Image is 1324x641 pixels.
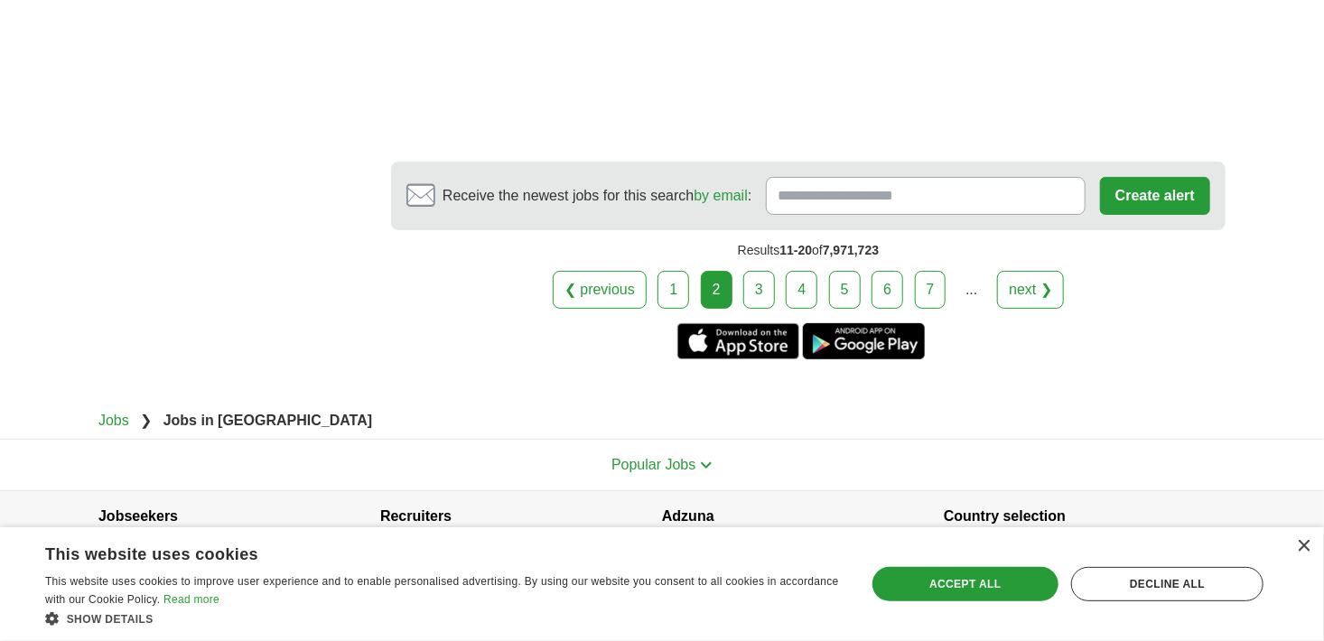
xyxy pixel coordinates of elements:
a: Jobs [98,413,129,428]
a: 5 [829,271,861,309]
div: ... [954,272,990,308]
div: This website uses cookies [45,538,796,565]
a: 3 [743,271,775,309]
div: Show details [45,609,841,627]
a: Read more, opens a new window [163,593,219,606]
span: ❯ [140,413,152,428]
a: next ❯ [997,271,1064,309]
a: 7 [915,271,946,309]
a: ❮ previous [553,271,647,309]
div: Accept all [872,567,1059,601]
div: Decline all [1071,567,1263,601]
span: This website uses cookies to improve user experience and to enable personalised advertising. By u... [45,575,839,606]
img: toggle icon [700,461,713,469]
span: Show details [67,613,154,626]
a: Get the Android app [803,323,925,359]
a: 1 [657,271,689,309]
div: 2 [701,271,732,309]
h4: Country selection [944,491,1226,542]
span: Popular Jobs [611,457,695,472]
a: 6 [872,271,903,309]
a: Get the iPhone app [677,323,799,359]
a: 4 [786,271,817,309]
span: Receive the newest jobs for this search : [443,185,751,207]
span: 11-20 [779,243,812,257]
div: Results of [391,230,1226,271]
strong: Jobs in [GEOGRAPHIC_DATA] [163,413,372,428]
div: Close [1297,540,1310,553]
span: 7,971,723 [823,243,879,257]
button: Create alert [1100,177,1210,215]
a: by email [694,188,748,203]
